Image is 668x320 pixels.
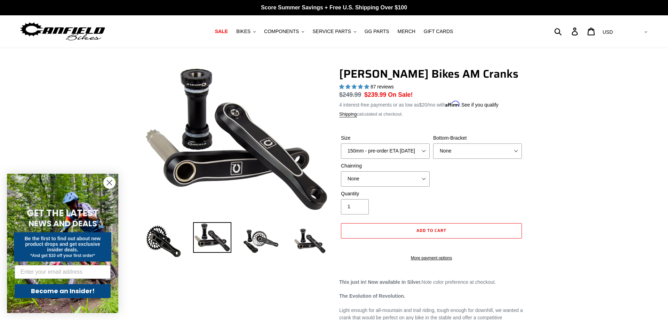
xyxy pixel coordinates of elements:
[236,29,250,34] span: BIKES
[15,284,111,298] button: Become an Insider!
[29,218,97,229] span: NEWS AND DEALS
[264,29,299,34] span: COMPONENTS
[309,27,359,36] button: SERVICE PARTS
[19,21,106,42] img: Canfield Bikes
[144,222,183,260] img: Load image into Gallery viewer, Canfield Bikes AM Cranks
[445,101,460,107] span: Affirm
[339,279,422,285] strong: This just in! Now available in Silver.
[388,90,413,99] span: On Sale!
[15,265,111,279] input: Enter your email address
[233,27,259,36] button: BIKES
[424,29,453,34] span: GIFT CARDS
[339,84,371,89] span: 4.97 stars
[371,84,394,89] span: 87 reviews
[339,111,357,117] a: Shipping
[461,102,499,108] a: See if you qualify - Learn more about Affirm Financing (opens in modal)
[339,293,405,299] strong: The Evolution of Revolution.
[433,134,522,142] label: Bottom-Bracket
[215,29,228,34] span: SALE
[212,27,231,36] a: SALE
[103,177,116,189] button: Close dialog
[341,223,522,239] button: Add to cart
[30,253,95,258] span: *And get $10 off your first order*
[398,29,415,34] span: MERCH
[341,162,430,170] label: Chainring
[25,236,101,252] span: Be the first to find out about new product drops and get exclusive insider deals.
[242,222,280,260] img: Load image into Gallery viewer, Canfield Bikes AM Cranks
[416,227,446,234] span: Add to cart
[364,91,386,98] span: $239.99
[341,255,522,261] a: More payment options
[419,102,427,108] span: $20
[339,111,524,118] div: calculated at checkout.
[394,27,419,36] a: MERCH
[291,222,329,260] img: Load image into Gallery viewer, CANFIELD-AM_DH-CRANKS
[339,100,499,109] p: 4 interest-free payments or as low as /mo with .
[558,24,576,39] input: Search
[261,27,308,36] button: COMPONENTS
[193,222,231,253] img: Load image into Gallery viewer, Canfield Cranks
[341,134,430,142] label: Size
[27,207,98,219] span: GET THE LATEST
[312,29,351,34] span: SERVICE PARTS
[339,279,524,286] p: Note color preference at checkout.
[339,91,361,98] s: $249.99
[341,190,430,197] label: Quantity
[361,27,393,36] a: GG PARTS
[365,29,389,34] span: GG PARTS
[339,67,524,80] h1: [PERSON_NAME] Bikes AM Cranks
[420,27,457,36] a: GIFT CARDS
